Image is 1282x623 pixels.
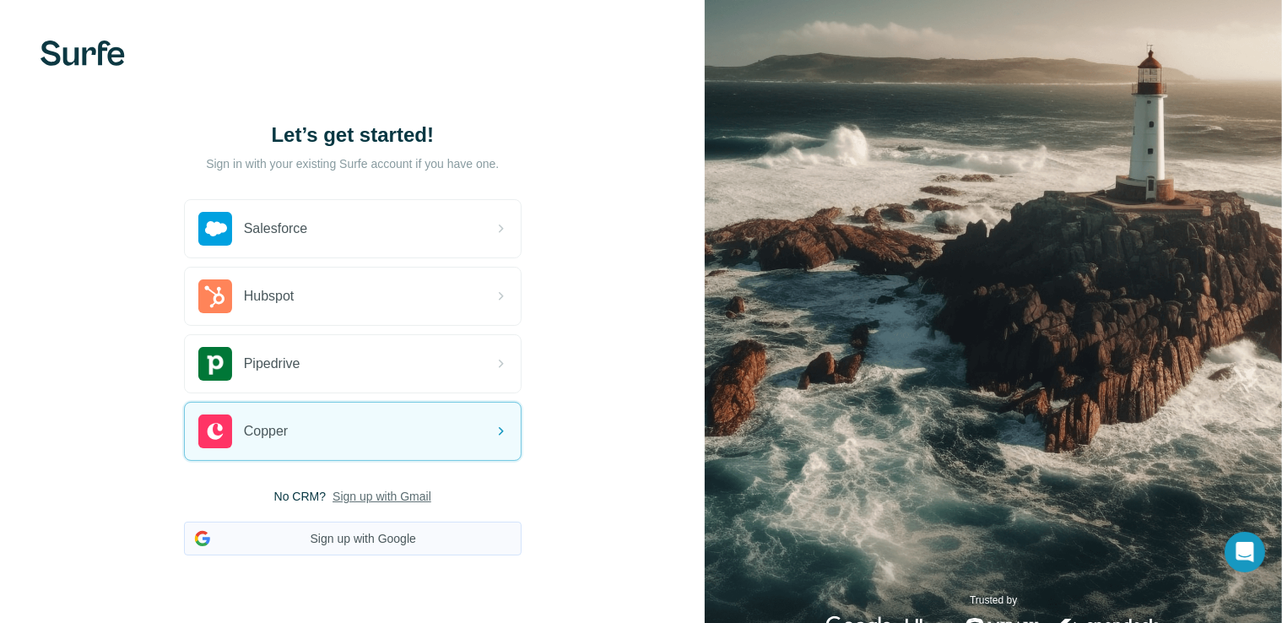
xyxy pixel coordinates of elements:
[274,488,326,505] span: No CRM?
[198,347,232,381] img: pipedrive's logo
[333,488,431,505] button: Sign up with Gmail
[244,286,295,306] span: Hubspot
[198,414,232,448] img: copper's logo
[184,122,522,149] h1: Let’s get started!
[244,421,288,442] span: Copper
[184,522,522,555] button: Sign up with Google
[244,219,308,239] span: Salesforce
[244,354,300,374] span: Pipedrive
[198,212,232,246] img: salesforce's logo
[970,593,1017,608] p: Trusted by
[1225,532,1265,572] div: Open Intercom Messenger
[41,41,125,66] img: Surfe's logo
[198,279,232,313] img: hubspot's logo
[206,155,499,172] p: Sign in with your existing Surfe account if you have one.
